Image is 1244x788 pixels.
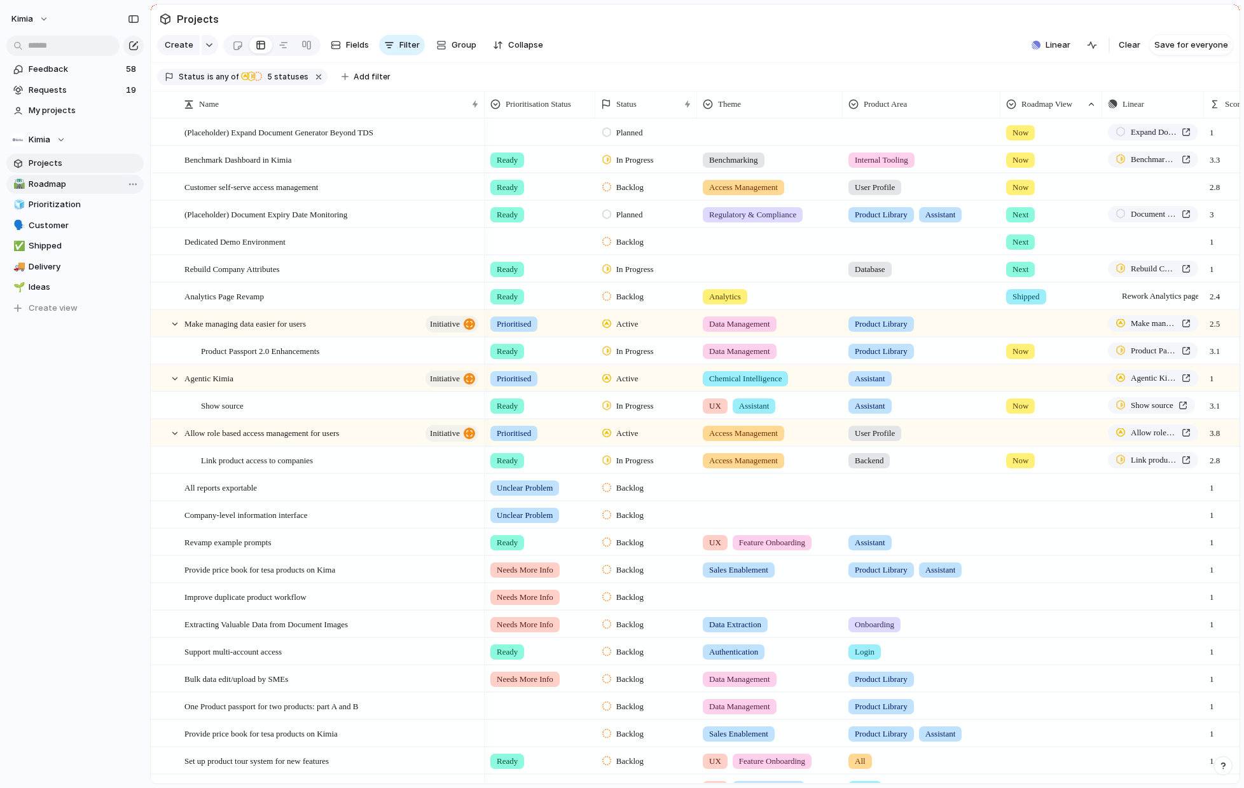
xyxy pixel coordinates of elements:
button: 5 statuses [240,70,311,84]
span: (Placeholder) Document Expiry Date Monitoring [184,207,347,221]
span: Rebuild Company Attributes [184,261,280,276]
span: Backlog [616,673,644,686]
a: Feedback58 [6,60,144,79]
a: Document Expiry Date Monitoring [1108,206,1198,222]
div: ✅Shipped [6,236,144,255]
span: Next [1012,236,1028,248]
span: 2.4 [1205,283,1225,303]
span: Backlog [616,290,644,303]
span: Extracting Valuable Data from Document Images [184,616,348,631]
span: Revamp example prompts [184,534,271,549]
span: 3.3 [1205,147,1225,166]
span: Active [616,372,639,385]
a: Projects [6,154,144,173]
button: 🧊 [11,198,24,211]
a: Make managing data easier for users [1108,315,1198,332]
span: 1 [1205,721,1219,740]
span: Planned [616,126,643,139]
span: In Progress [616,345,654,358]
div: 🗣️ [13,218,22,233]
span: Company-level information interface [184,507,307,522]
span: Backlog [616,618,644,631]
span: Product Passport 2.0 Enhancements [1131,344,1177,357]
span: Backlog [616,482,644,494]
span: Ready [497,154,518,166]
span: Set up product tour system for new features [184,753,329,768]
span: User Profile [855,181,895,194]
span: Now [1012,400,1028,412]
span: (Placeholder) Expand Document Generator Beyond TDS [184,125,373,139]
span: Data Management [709,345,770,358]
button: initiative [425,316,478,332]
span: initiative [430,315,460,333]
a: 🧊Prioritization [6,195,144,214]
a: My projects [6,101,144,120]
button: initiative [425,370,478,387]
span: Needs More Info [497,591,553,604]
span: Filter [399,39,420,51]
span: Data Management [709,673,770,686]
span: Add filter [354,71,390,83]
a: 🛣️Roadmap [6,175,144,194]
span: Assistant [925,208,956,221]
button: Fields [326,35,374,55]
span: Sales Enablement [709,564,768,576]
span: Expand Document Generator Beyond TDS [1131,126,1177,139]
span: Needs More Info [497,618,553,631]
span: Provide price book for tesa products on Kimia [184,726,338,740]
span: initiative [430,370,460,388]
span: Allow role based access management for users [184,425,339,440]
span: Access Management [709,454,778,467]
span: Prioritised [497,318,531,330]
button: ✅ [11,240,24,252]
span: Product Area [864,98,907,111]
span: Product Library [855,700,908,713]
span: 1 [1205,693,1219,713]
span: 1 [1205,529,1219,549]
span: Ready [497,536,518,549]
span: Ideas [29,281,139,294]
span: Product Library [855,728,908,740]
span: Score [1225,98,1244,111]
span: 2.8 [1205,174,1225,194]
span: Assistant [855,536,885,549]
span: Benchmarking [709,154,758,166]
a: Show source [1108,397,1195,414]
a: Product Passport 2.0 Enhancements [1108,343,1198,359]
span: 1 [1205,256,1219,276]
span: 2.8 [1205,447,1225,467]
a: Rebuild Company Attributes [1108,261,1198,277]
div: 🚚 [13,259,22,274]
span: Create view [29,302,78,315]
button: Filter [379,35,425,55]
span: Customer self-serve access management [184,179,318,194]
span: Backlog [616,509,644,522]
span: Assistant [855,372,885,385]
span: Database [855,263,885,276]
span: Bulk data edit/upload by SMEs [184,671,288,686]
span: Prioritization [29,198,139,211]
span: Now [1012,454,1028,467]
button: Collapse [488,35,548,55]
span: Ready [497,208,518,221]
span: Next [1012,208,1028,221]
span: Agentic Kimia [1131,372,1177,384]
span: All reports exportable [184,480,257,494]
span: Regulatory & Compliance [709,208,796,221]
span: 3.1 [1205,338,1225,358]
span: All [855,755,866,768]
span: Backlog [616,536,644,549]
span: Product Library [855,318,908,330]
span: 1 [1205,557,1219,576]
div: ✅ [13,239,22,254]
span: Product Library [855,208,908,221]
button: Linear [1026,36,1075,55]
a: Expand Document Generator Beyond TDS [1108,124,1198,140]
span: 1 [1205,748,1219,768]
div: 🛣️ [13,177,22,191]
span: Product Passport 2.0 Enhancements [201,343,319,358]
span: Customer [29,219,139,232]
span: Sales Enablement [709,728,768,740]
span: Backlog [616,700,644,713]
span: Assistant [855,400,885,412]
